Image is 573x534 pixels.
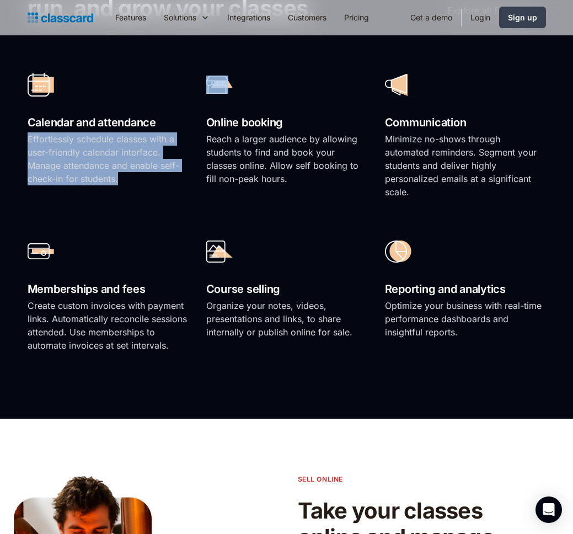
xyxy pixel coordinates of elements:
a: Get a demo [401,5,461,30]
div: Solutions [164,12,196,23]
p: Minimize no-shows through automated reminders. Segment your students and deliver highly personali... [385,132,546,199]
h2: Memberships and fees [28,280,189,299]
h2: Online booking [206,113,367,132]
p: Create custom invoices with payment links. Automatically reconcile sessions attended. Use members... [28,299,189,352]
a: Integrations [218,5,279,30]
a: Logo [28,10,93,25]
p: Optimize your business with real-time performance dashboards and insightful reports. [385,299,546,339]
a: Customers [279,5,335,30]
h2: Reporting and analytics [385,280,546,299]
a: Login [462,5,499,30]
div: Open Intercom Messenger [535,496,562,523]
div: Solutions [155,5,218,30]
h2: Communication [385,113,546,132]
div: Sign up [508,12,537,23]
h2: Calendar and attendance [28,113,189,132]
p: Organize your notes, videos, presentations and links, to share internally or publish online for s... [206,299,367,339]
p: Effortlessly schedule classes with a user-friendly calendar interface. Manage attendance and enab... [28,132,189,185]
a: Sign up [499,7,546,28]
p: sell online [298,474,344,484]
h2: Course selling [206,280,367,299]
a: Pricing [335,5,378,30]
a: Features [106,5,155,30]
p: Reach a larger audience by allowing students to find and book your classes online. Allow self boo... [206,132,367,185]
